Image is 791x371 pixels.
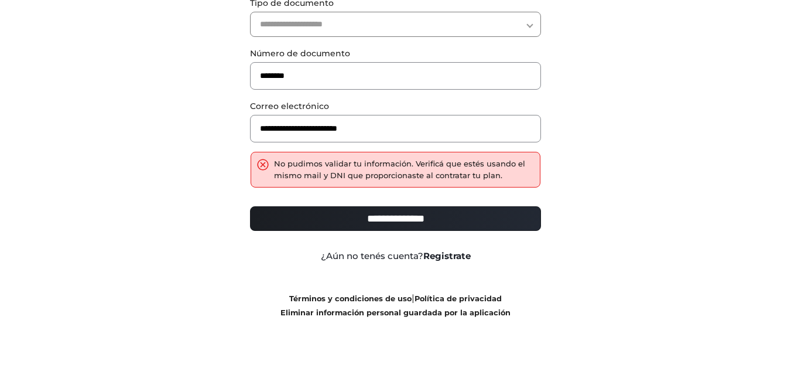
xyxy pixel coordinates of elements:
div: No pudimos validar tu información. Verificá que estés usando el mismo mail y DNI que proporcionas... [274,158,534,181]
a: Registrate [423,250,471,261]
div: | [241,291,550,319]
a: Términos y condiciones de uso [289,294,412,303]
a: Política de privacidad [415,294,502,303]
label: Correo electrónico [250,100,541,113]
div: ¿Aún no tenés cuenta? [241,250,550,263]
label: Número de documento [250,47,541,60]
a: Eliminar información personal guardada por la aplicación [280,308,511,317]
